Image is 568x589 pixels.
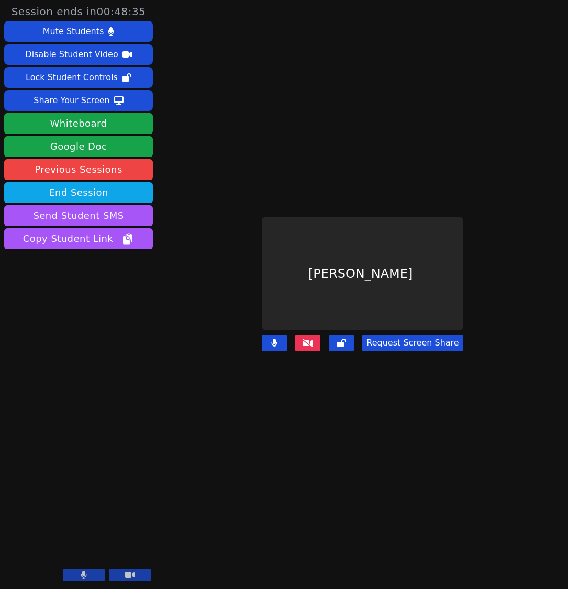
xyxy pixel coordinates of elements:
[4,67,153,88] button: Lock Student Controls
[4,21,153,42] button: Mute Students
[23,231,134,246] span: Copy Student Link
[43,23,104,40] div: Mute Students
[4,182,153,203] button: End Session
[262,217,463,330] div: [PERSON_NAME]
[4,113,153,134] button: Whiteboard
[4,228,153,249] button: Copy Student Link
[4,159,153,180] a: Previous Sessions
[362,335,463,351] button: Request Screen Share
[25,46,118,63] div: Disable Student Video
[4,205,153,226] button: Send Student SMS
[4,44,153,65] button: Disable Student Video
[97,5,146,18] time: 00:48:35
[4,136,153,157] a: Google Doc
[12,4,146,19] span: Session ends in
[4,90,153,111] button: Share Your Screen
[34,92,110,109] div: Share Your Screen
[26,69,118,86] div: Lock Student Controls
